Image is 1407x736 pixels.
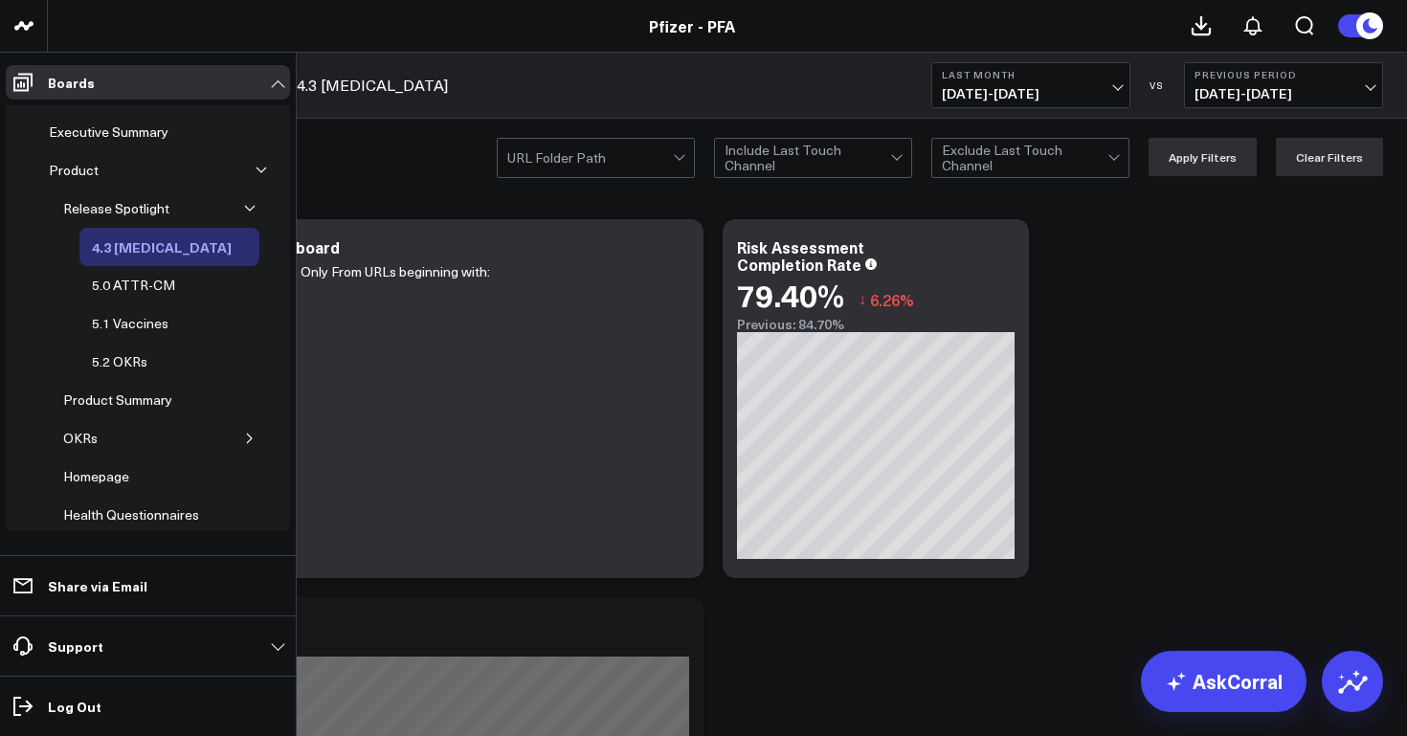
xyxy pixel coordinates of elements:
a: Executive Summary [36,113,181,151]
button: Last Month[DATE]-[DATE] [931,62,1130,108]
a: 5.0 ATTR-CM [79,266,188,304]
b: Last Month [942,69,1120,80]
p: Share via Email [48,578,147,593]
div: VS [1140,79,1174,91]
a: Release Spotlight [51,190,182,228]
div: Previous: 84.70% [737,317,1015,332]
li: [URL][DOMAIN_NAME] [124,307,675,331]
div: Health Questionnaires [58,503,204,526]
a: Health Questionnaires [51,496,212,534]
span: [DATE] - [DATE] [1195,86,1373,101]
div: Risk Assessment Completion Rate [737,236,864,275]
div: Product Summary [58,389,177,412]
p: All Data on This Dashboard Comes Only From URLs beginning with: [86,260,675,284]
a: Homepage [51,457,142,496]
span: [DATE] - [DATE] [942,86,1120,101]
div: 5.2 OKRs [87,350,152,373]
button: Previous Period[DATE]-[DATE] [1184,62,1383,108]
div: OKRs [58,427,102,450]
div: 4.3 [MEDICAL_DATA] [87,235,236,258]
p: Boards [48,75,95,90]
p: Support [48,638,103,654]
div: Product [44,159,103,182]
button: Apply Filters [1149,138,1257,176]
div: Executive Summary [44,121,173,144]
a: 5.1 Vaccines [79,304,181,343]
button: Clear Filters [1276,138,1383,176]
b: Previous Period [1195,69,1373,80]
div: 5.0 ATTR-CM [87,274,180,297]
span: ↓ [859,287,866,312]
a: Product [36,151,111,190]
a: 5.2 OKRs [79,343,160,381]
a: 4.3 [MEDICAL_DATA] [297,75,448,96]
a: Pfizer - PFA [649,15,735,36]
div: Release Spotlight [58,197,174,220]
a: Log Out [6,689,290,724]
a: OKRs [51,419,110,457]
li: [URL][DOMAIN_NAME] [124,284,675,308]
div: Homepage [58,465,134,488]
div: 5.1 Vaccines [87,312,173,335]
div: 79.40% [737,278,844,312]
p: Log Out [48,699,101,714]
a: 4.3 [MEDICAL_DATA] [79,228,244,266]
span: 6.26% [870,289,914,310]
a: Product Summary [51,381,185,419]
a: AskCorral [1141,651,1306,712]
